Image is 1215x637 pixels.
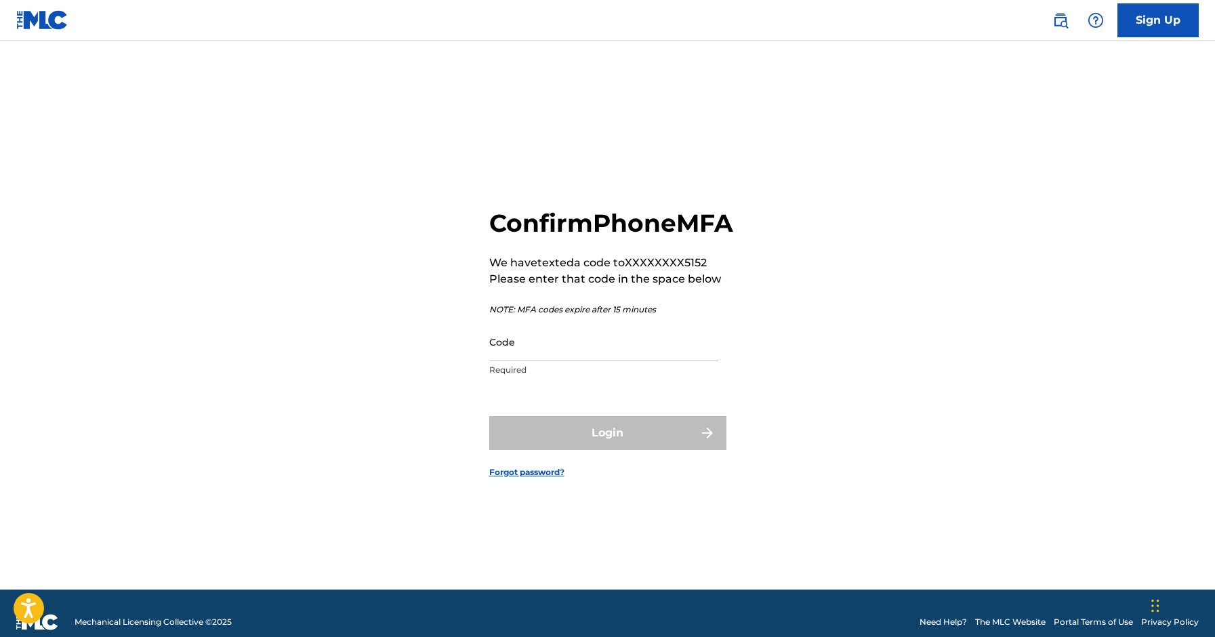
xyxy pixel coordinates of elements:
a: Public Search [1047,7,1074,34]
img: logo [16,614,58,630]
iframe: Chat Widget [1147,572,1215,637]
p: NOTE: MFA codes expire after 15 minutes [489,304,733,316]
a: Need Help? [920,616,967,628]
img: search [1052,12,1069,28]
span: Mechanical Licensing Collective © 2025 [75,616,232,628]
a: Privacy Policy [1141,616,1199,628]
iframe: Resource Center [1177,422,1215,531]
p: We have texted a code to XXXXXXXX5152 [489,255,733,271]
a: Portal Terms of Use [1054,616,1133,628]
a: The MLC Website [975,616,1046,628]
div: Drag [1151,585,1159,626]
img: help [1088,12,1104,28]
img: MLC Logo [16,10,68,30]
a: Sign Up [1117,3,1199,37]
p: Required [489,364,718,376]
a: Forgot password? [489,466,564,478]
h2: Confirm Phone MFA [489,208,733,239]
div: Help [1082,7,1109,34]
p: Please enter that code in the space below [489,271,733,287]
